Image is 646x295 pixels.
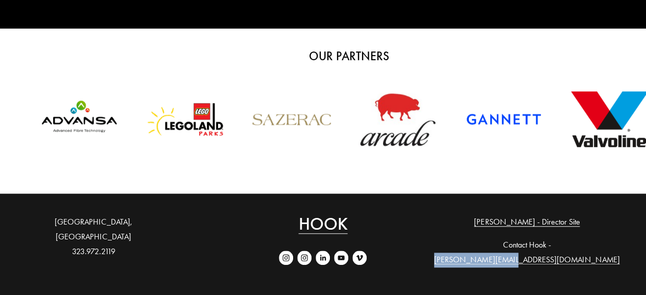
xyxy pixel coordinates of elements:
[352,251,367,265] a: Vimeo
[474,215,580,230] a: [PERSON_NAME] - Director Site
[334,251,348,265] a: YouTube
[316,251,330,265] a: LinkedIn
[297,251,312,265] a: Instagram
[434,253,619,267] a: [PERSON_NAME][EMAIL_ADDRESS][DOMAIN_NAME]
[298,215,347,233] a: HOOK
[26,215,161,259] p: [GEOGRAPHIC_DATA], [GEOGRAPHIC_DATA] 323.972.2119
[434,238,620,267] p: Contact Hook -
[279,251,293,265] a: Instagram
